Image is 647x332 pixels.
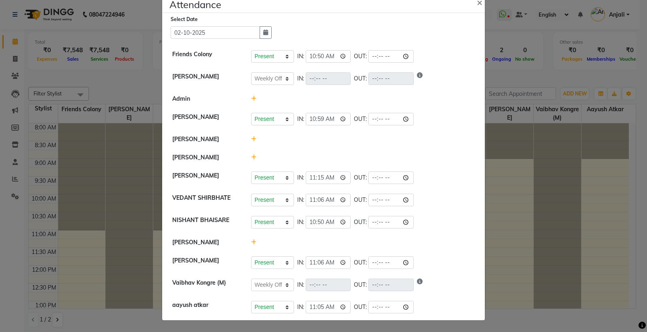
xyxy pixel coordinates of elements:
[166,216,245,228] div: NISHANT BHAISARE
[166,256,245,269] div: [PERSON_NAME]
[166,113,245,125] div: [PERSON_NAME]
[166,194,245,206] div: VEDANT SHIRBHATE
[166,171,245,184] div: [PERSON_NAME]
[297,115,304,123] span: IN:
[297,303,304,311] span: IN:
[171,16,198,23] label: Select Date
[354,52,367,61] span: OUT:
[354,173,367,182] span: OUT:
[354,218,367,226] span: OUT:
[297,52,304,61] span: IN:
[166,72,245,85] div: [PERSON_NAME]
[297,218,304,226] span: IN:
[354,281,367,289] span: OUT:
[171,26,260,39] input: Select date
[166,95,245,103] div: Admin
[297,281,304,289] span: IN:
[297,173,304,182] span: IN:
[166,301,245,313] div: aayush atkar
[354,303,367,311] span: OUT:
[166,279,245,291] div: Vaibhav Kongre (M)
[297,74,304,83] span: IN:
[297,196,304,204] span: IN:
[354,196,367,204] span: OUT:
[417,279,423,291] i: Show reason
[166,238,245,247] div: [PERSON_NAME]
[354,115,367,123] span: OUT:
[354,74,367,83] span: OUT:
[166,153,245,162] div: [PERSON_NAME]
[417,72,423,85] i: Show reason
[354,258,367,267] span: OUT:
[166,50,245,63] div: Friends Colony
[297,258,304,267] span: IN:
[166,135,245,144] div: [PERSON_NAME]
